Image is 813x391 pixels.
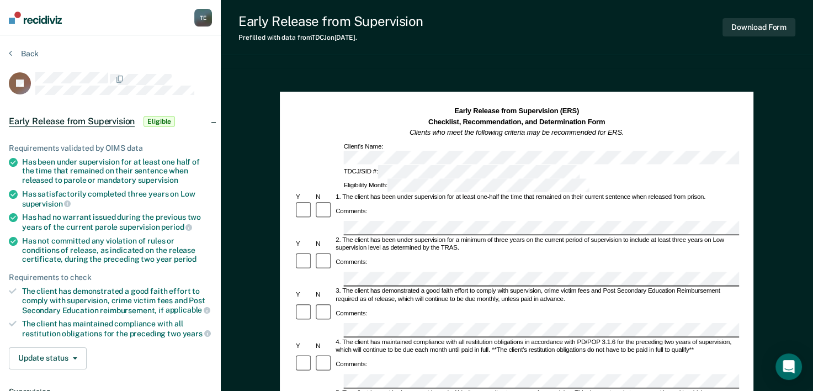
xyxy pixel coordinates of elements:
div: Y [294,292,314,299]
div: N [314,193,334,201]
div: Eligibility Month: [342,179,591,193]
div: Early Release from Supervision [238,13,423,29]
div: The client has demonstrated a good faith effort to comply with supervision, crime victim fees and... [22,287,212,315]
button: Update status [9,347,87,369]
div: T E [194,9,212,27]
div: TDCJ/SID #: [342,165,581,179]
span: Eligible [144,116,175,127]
span: period [174,255,196,263]
div: Comments: [334,360,369,368]
span: period [161,223,192,231]
div: Prefilled with data from TDCJ on [DATE] . [238,34,423,41]
em: Clients who meet the following criteria may be recommended for ERS. [410,129,624,136]
div: 2. The client has been under supervision for a minimum of three years on the current period of su... [334,236,740,252]
div: Has not committed any violation of rules or conditions of release, as indicated on the release ce... [22,236,212,264]
img: Recidiviz [9,12,62,24]
div: N [314,292,334,299]
div: Y [294,342,314,350]
div: Has been under supervision for at least one half of the time that remained on their sentence when... [22,157,212,185]
div: Requirements validated by OIMS data [9,144,212,153]
div: Y [294,193,314,201]
strong: Checklist, Recommendation, and Determination Form [428,118,605,125]
strong: Early Release from Supervision (ERS) [454,107,579,115]
span: years [183,329,211,338]
button: TE [194,9,212,27]
span: supervision [22,199,71,208]
button: Back [9,49,39,59]
div: 4. The client has maintained compliance with all restitution obligations in accordance with PD/PO... [334,339,740,355]
div: Requirements to check [9,273,212,282]
div: Has had no warrant issued during the previous two years of the current parole supervision [22,213,212,231]
div: Y [294,240,314,248]
button: Download Form [722,18,795,36]
div: Has satisfactorily completed three years on Low [22,189,212,208]
div: 3. The client has demonstrated a good faith effort to comply with supervision, crime victim fees ... [334,288,740,304]
div: The client has maintained compliance with all restitution obligations for the preceding two [22,319,212,338]
span: applicable [166,305,210,314]
div: N [314,342,334,350]
div: Comments: [334,258,369,266]
div: Comments: [334,207,369,215]
div: Open Intercom Messenger [775,353,802,380]
div: Comments: [334,309,369,317]
div: 1. The client has been under supervision for at least one-half the time that remained on their cu... [334,193,740,201]
div: N [314,240,334,248]
span: Early Release from Supervision [9,116,135,127]
span: supervision [138,176,178,184]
